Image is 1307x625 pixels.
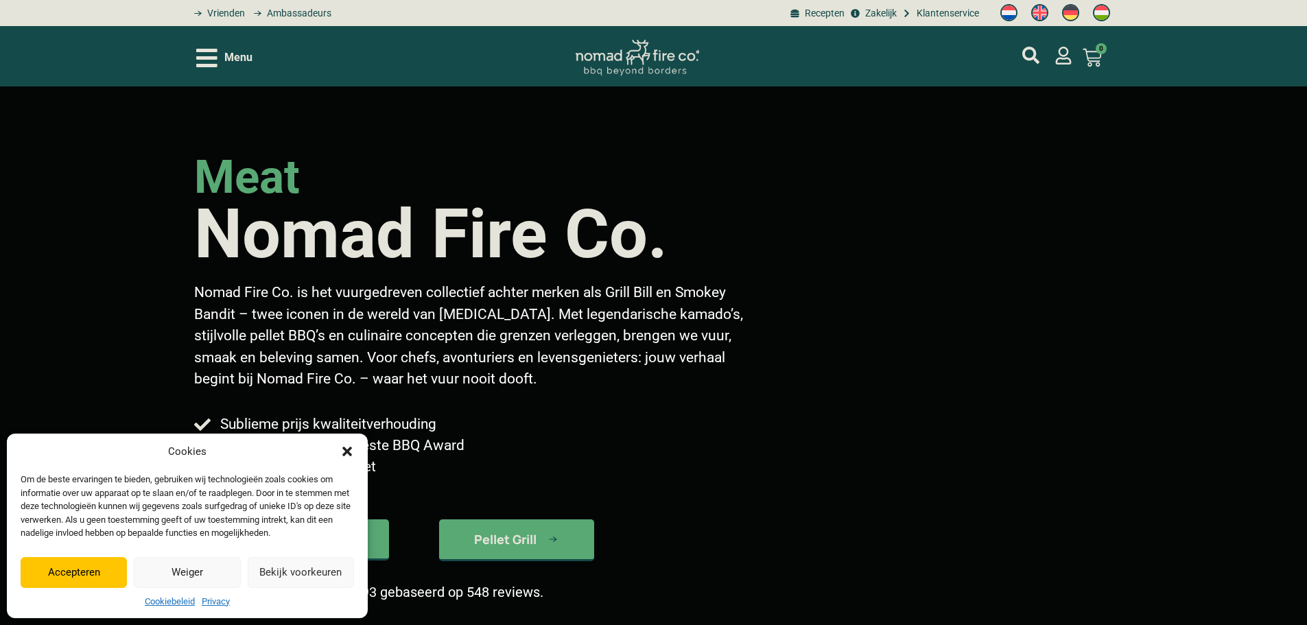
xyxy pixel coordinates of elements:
[340,445,354,458] div: Dialog sluiten
[801,6,845,21] span: Recepten
[145,595,195,609] a: Cookiebeleid
[576,40,699,76] img: Nomad Logo
[134,557,240,588] button: Weiger
[862,6,897,21] span: Zakelijk
[204,6,245,21] span: Vrienden
[194,154,300,200] h2: meat
[196,46,252,70] div: Open/Close Menu
[21,557,127,588] button: Accepteren
[224,49,252,66] span: Menu
[1055,47,1072,64] a: mijn account
[202,595,230,609] a: Privacy
[474,533,537,545] span: Pellet Grill
[194,582,543,602] p: ⭐⭐⭐⭐⭐ Wij scoren 4.93 gebaseerd op 548 reviews.
[848,6,896,21] a: grill bill zakeljk
[788,6,845,21] a: BBQ recepten
[168,444,207,460] div: Cookies
[1022,47,1039,64] a: mijn account
[248,557,354,588] button: Bekijk voorkeuren
[1066,40,1118,75] a: 0
[1062,4,1079,21] img: Duits
[21,473,353,540] div: Om de beste ervaringen te bieden, gebruiken wij technologieën zoals cookies om informatie over uw...
[1055,1,1086,25] a: Switch to Duits
[1093,4,1110,21] img: Hongaars
[194,200,668,268] h1: Nomad Fire Co.
[1024,1,1055,25] a: Switch to Engels
[439,519,594,561] a: kamado bbq
[913,6,979,21] span: Klantenservice
[263,6,331,21] span: Ambassadeurs
[194,282,754,390] p: Nomad Fire Co. is het vuurgedreven collectief achter merken als Grill Bill en Smokey Bandit – twe...
[900,6,979,21] a: grill bill klantenservice
[1086,1,1117,25] a: Switch to Hongaars
[1000,4,1017,21] img: Nederlands
[1096,43,1107,54] span: 0
[217,414,436,435] span: Sublieme prijs kwaliteitverhouding
[248,6,331,21] a: grill bill ambassadors
[1031,4,1048,21] img: Engels
[189,6,245,21] a: grill bill vrienden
